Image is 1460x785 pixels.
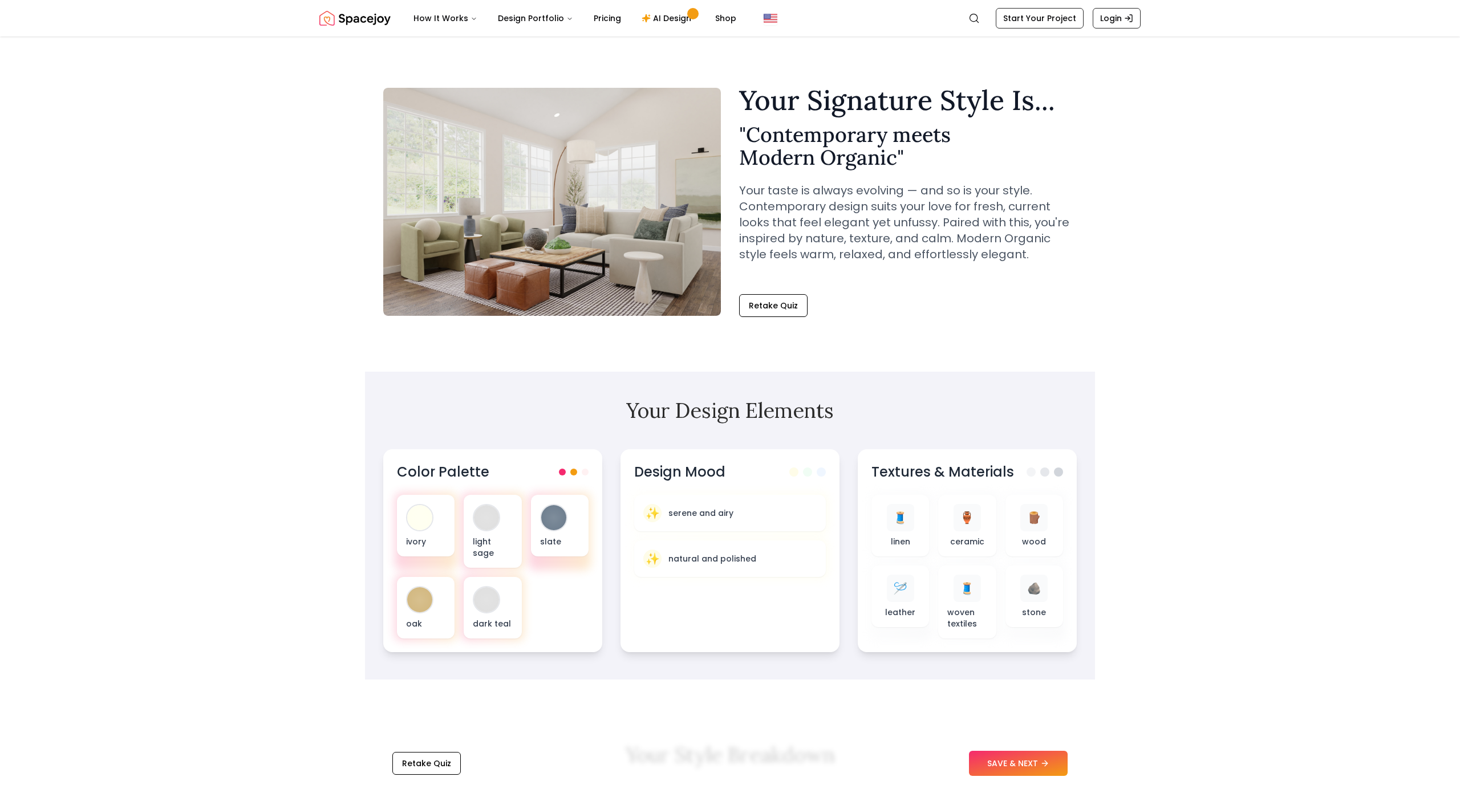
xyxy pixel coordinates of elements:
p: linen [891,536,910,547]
nav: Main [404,7,745,30]
img: United States [764,11,777,25]
p: oak [406,618,445,629]
p: leather [885,607,915,618]
p: stone [1022,607,1046,618]
p: Your taste is always evolving — and so is your style. Contemporary design suits your love for fre... [739,182,1077,262]
a: Pricing [585,7,630,30]
a: Spacejoy [319,7,391,30]
h3: Color Palette [397,463,489,481]
span: 🧵 [960,580,974,596]
span: 🧵 [893,510,907,526]
a: AI Design [632,7,704,30]
p: ivory [406,536,445,547]
img: Contemporary meets Modern Organic Style Example [383,88,721,316]
span: ✨ [646,505,660,521]
p: serene and airy [668,507,733,519]
p: ceramic [950,536,984,547]
button: How It Works [404,7,486,30]
button: Design Portfolio [489,7,582,30]
a: Start Your Project [996,8,1084,29]
button: SAVE & NEXT [969,751,1068,776]
p: natural and polished [668,553,756,564]
span: 🏺 [960,510,974,526]
p: light sage [473,536,512,559]
span: 🪡 [893,580,907,596]
button: Retake Quiz [392,752,461,775]
p: wood [1022,536,1046,547]
span: 🪵 [1027,510,1041,526]
span: 🪨 [1027,580,1041,596]
p: dark teal [473,618,512,629]
button: Retake Quiz [739,294,808,317]
p: woven textiles [947,607,987,629]
h3: Design Mood [634,463,725,481]
a: Shop [706,7,745,30]
a: Login [1093,8,1141,29]
h2: " Contemporary meets Modern Organic " [739,123,1077,169]
p: slate [540,536,579,547]
span: ✨ [646,551,660,567]
h2: Your Design Elements [383,399,1077,422]
h3: Textures & Materials [871,463,1014,481]
img: Spacejoy Logo [319,7,391,30]
h1: Your Signature Style Is... [739,87,1077,114]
